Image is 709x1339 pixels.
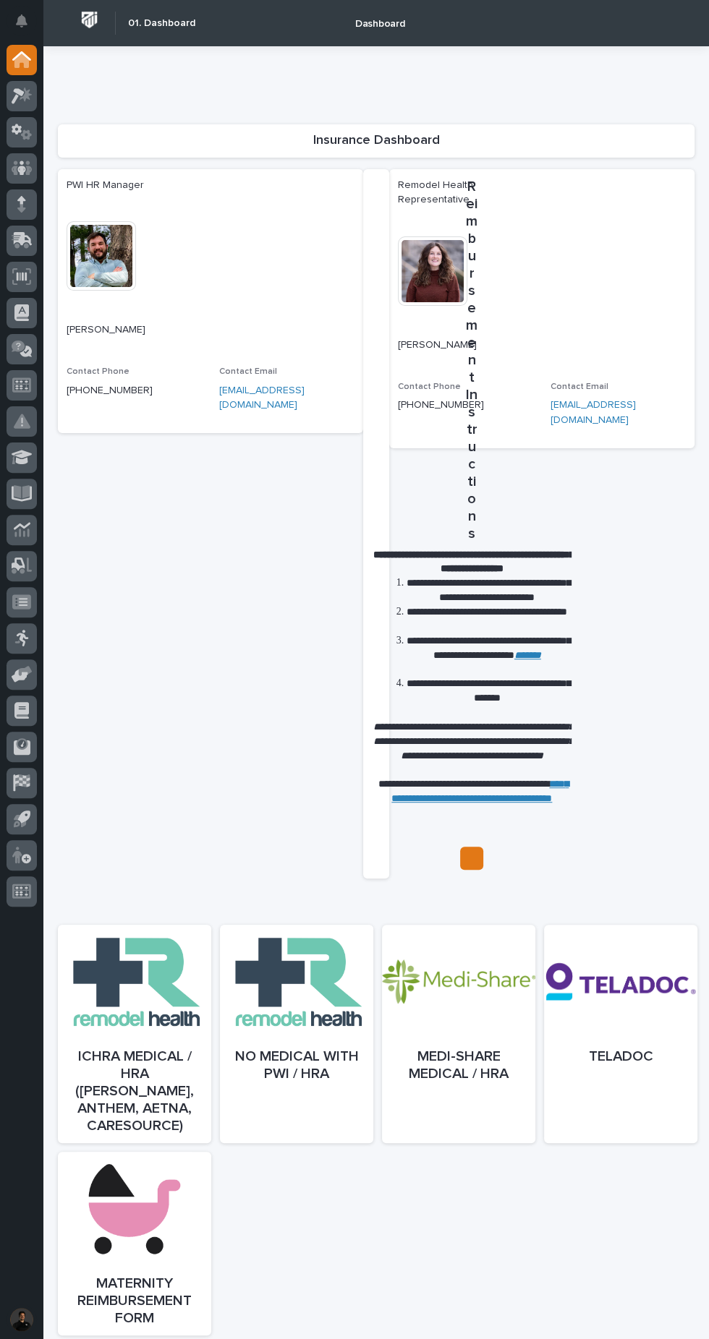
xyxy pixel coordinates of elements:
a: Maternity Reimbursement Form [58,1152,211,1335]
a: Medi-Share Medical / HRA [382,925,535,1143]
a: Teladoc [544,925,697,1143]
a: No Medical with PWI / HRA [220,925,373,1143]
a: Plan Details [460,847,483,870]
button: users-avatar [7,1304,37,1335]
h2: Insurance Dashboard [313,133,440,149]
button: Notifications [7,6,37,36]
h2: 01. Dashboard [128,17,195,30]
div: Notifications [18,14,37,38]
img: Workspace Logo [76,7,103,33]
a: ICHRA Medical / HRA ([PERSON_NAME], Anthem, Aetna, CareSource) [58,925,211,1143]
h2: Reimbursement Instructions [466,178,477,542]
